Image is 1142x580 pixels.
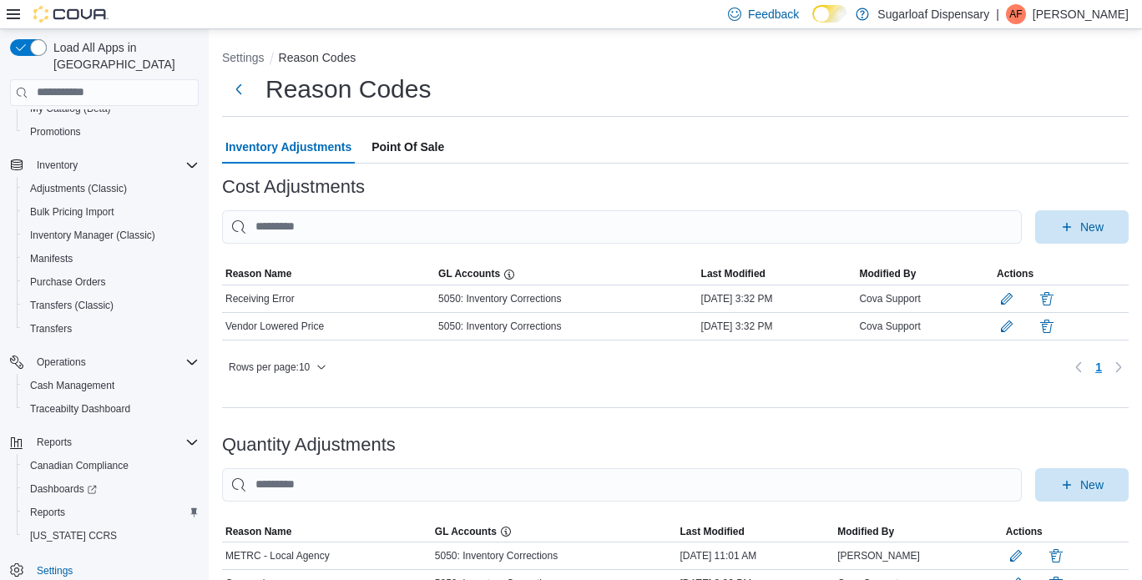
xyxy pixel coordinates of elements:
[30,432,78,452] button: Reports
[1069,354,1129,381] nav: Pagination for table: MemoryTable from EuiInMemoryTable
[3,154,205,177] button: Inventory
[30,559,199,580] span: Settings
[701,320,773,333] span: [DATE] 3:32 PM
[37,436,72,449] span: Reports
[265,73,431,106] h1: Reason Codes
[1009,4,1022,24] span: AF
[17,477,205,501] a: Dashboards
[1006,4,1026,24] div: Auriel Ferdinandson
[996,4,999,24] p: |
[23,456,135,476] a: Canadian Compliance
[837,525,894,538] span: Modified By
[30,529,117,542] span: [US_STATE] CCRS
[17,374,205,397] button: Cash Management
[23,319,78,339] a: Transfers
[222,73,255,106] button: Next
[30,275,106,289] span: Purchase Orders
[222,51,265,64] button: Settings
[371,130,444,164] span: Point Of Sale
[17,294,205,317] button: Transfers (Classic)
[17,120,205,144] button: Promotions
[993,264,1129,284] button: Actions
[222,357,333,377] button: Rows per page:10
[23,98,118,119] a: My Catalog (Beta)
[23,225,199,245] span: Inventory Manager (Classic)
[33,6,109,23] img: Cova
[225,267,291,280] span: Reason Name
[17,454,205,477] button: Canadian Compliance
[30,182,127,195] span: Adjustments (Classic)
[834,522,1003,542] button: Modified By
[23,376,121,396] a: Cash Management
[438,267,516,281] p: GL Accounts
[23,456,199,476] span: Canadian Compliance
[435,316,697,336] div: 5050: Inventory Corrections
[225,292,295,305] span: Receiving Error
[225,525,291,538] span: Reason Name
[856,264,993,284] button: Modified By
[1006,525,1043,538] span: Actions
[432,522,677,542] button: GL Accounts
[837,549,920,562] span: [PERSON_NAME]
[435,264,697,285] button: GL Accounts
[37,564,73,577] span: Settings
[23,526,124,546] a: [US_STATE] CCRS
[17,501,205,524] button: Reports
[23,122,88,142] a: Promotions
[17,247,205,270] button: Manifests
[1033,4,1129,24] p: [PERSON_NAME]
[23,272,113,292] a: Purchase Orders
[17,224,205,247] button: Inventory Manager (Classic)
[30,322,72,335] span: Transfers
[30,205,114,219] span: Bulk Pricing Import
[23,295,120,315] a: Transfers (Classic)
[23,502,72,522] a: Reports
[3,351,205,374] button: Operations
[435,525,513,539] p: GL Accounts
[47,39,199,73] span: Load All Apps in [GEOGRAPHIC_DATA]
[23,202,121,222] a: Bulk Pricing Import
[1035,468,1129,502] button: New
[1089,354,1109,381] ul: Pagination for table: MemoryTable from EuiInMemoryTable
[30,252,73,265] span: Manifests
[1095,359,1102,376] span: 1
[1109,357,1129,377] button: Next page
[1003,522,1129,542] button: Actions
[432,546,677,566] div: 5050: Inventory Corrections
[1089,354,1109,381] button: Page 1 of 1
[17,317,205,340] button: Transfers
[701,292,773,305] span: [DATE] 3:32 PM
[23,249,199,269] span: Manifests
[1080,477,1104,493] span: New
[225,320,324,333] span: Vendor Lowered Price
[877,4,989,24] p: Sugarloaf Dispensary
[30,299,114,312] span: Transfers (Classic)
[17,397,205,421] button: Traceabilty Dashboard
[222,210,1022,244] input: This is a search bar. As you type, the results lower in the page will automatically filter.
[3,431,205,454] button: Reports
[680,525,745,538] span: Last Modified
[859,292,920,305] span: Cova Support
[23,272,199,292] span: Purchase Orders
[222,264,435,284] button: Reason Name
[17,97,205,120] button: My Catalog (Beta)
[37,356,86,369] span: Operations
[23,479,199,499] span: Dashboards
[222,522,432,542] button: Reason Name
[30,482,97,496] span: Dashboards
[23,98,199,119] span: My Catalog (Beta)
[30,155,84,175] button: Inventory
[1035,210,1129,244] button: New
[222,468,1022,502] input: This is a search bar. As you type, the results lower in the page will automatically filter.
[23,526,199,546] span: Washington CCRS
[30,432,199,452] span: Reports
[1080,219,1104,235] span: New
[23,225,162,245] a: Inventory Manager (Classic)
[812,5,847,23] input: Dark Mode
[23,376,199,396] span: Cash Management
[23,295,199,315] span: Transfers (Classic)
[17,177,205,200] button: Adjustments (Classic)
[30,506,65,519] span: Reports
